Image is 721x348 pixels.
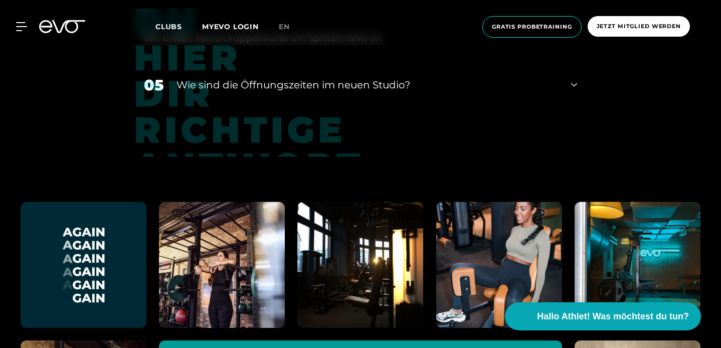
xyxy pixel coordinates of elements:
[505,302,701,330] button: Hallo Athlet! Was möchtest du tun?
[297,202,423,328] img: evofitness instagram
[176,77,559,92] div: ​Wie sind die Öffnungszeiten im neuen Studio?
[575,202,700,328] img: evofitness instagram
[144,74,164,96] div: 05
[159,202,285,328] img: evofitness instagram
[155,22,182,31] span: Clubs
[155,22,202,31] a: Clubs
[585,16,693,38] a: Jetzt Mitglied werden
[202,22,259,31] a: MYEVO LOGIN
[537,310,689,323] span: Hallo Athlet! Was möchtest du tun?
[597,22,681,31] span: Jetzt Mitglied werden
[279,21,302,33] a: en
[479,16,585,38] a: Gratis Probetraining
[279,22,290,31] span: en
[492,23,572,31] span: Gratis Probetraining
[436,202,562,328] img: evofitness instagram
[21,202,146,328] img: evofitness instagram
